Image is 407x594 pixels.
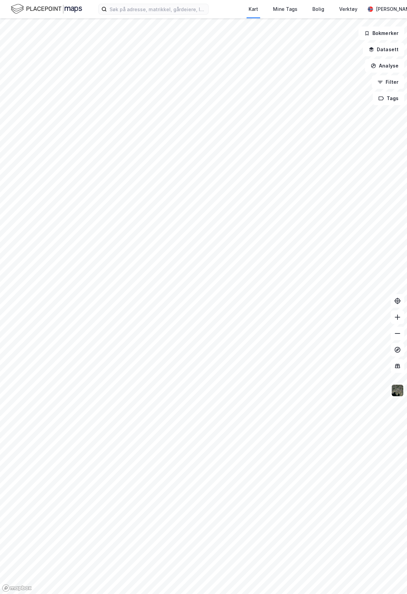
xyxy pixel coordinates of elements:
[107,4,208,14] input: Søk på adresse, matrikkel, gårdeiere, leietakere eller personer
[273,5,297,13] div: Mine Tags
[11,3,82,15] img: logo.f888ab2527a4732fd821a326f86c7f29.svg
[249,5,258,13] div: Kart
[373,561,407,594] div: Kontrollprogram for chat
[312,5,324,13] div: Bolig
[373,561,407,594] iframe: Chat Widget
[339,5,357,13] div: Verktøy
